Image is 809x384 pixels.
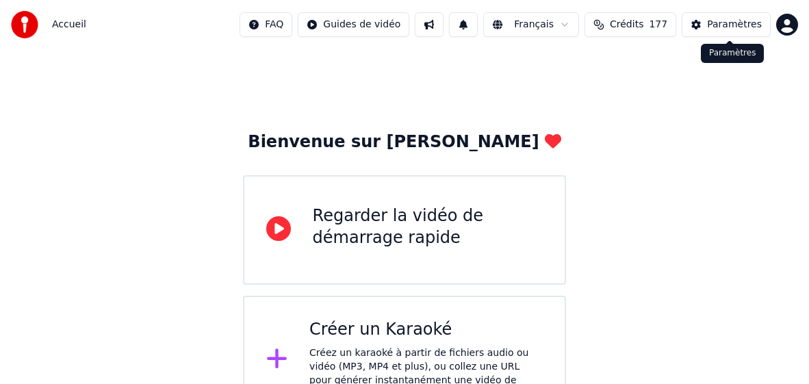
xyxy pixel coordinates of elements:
button: Crédits177 [585,12,676,37]
button: Guides de vidéo [298,12,409,37]
span: Crédits [610,18,643,31]
span: 177 [649,18,667,31]
div: Paramètres [707,18,762,31]
div: Regarder la vidéo de démarrage rapide [313,205,543,249]
div: Paramètres [701,44,764,63]
span: Accueil [52,18,86,31]
img: youka [11,11,38,38]
div: Bienvenue sur [PERSON_NAME] [248,131,561,153]
button: FAQ [240,12,292,37]
nav: breadcrumb [52,18,86,31]
div: Créer un Karaoké [309,319,543,341]
button: Paramètres [682,12,771,37]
